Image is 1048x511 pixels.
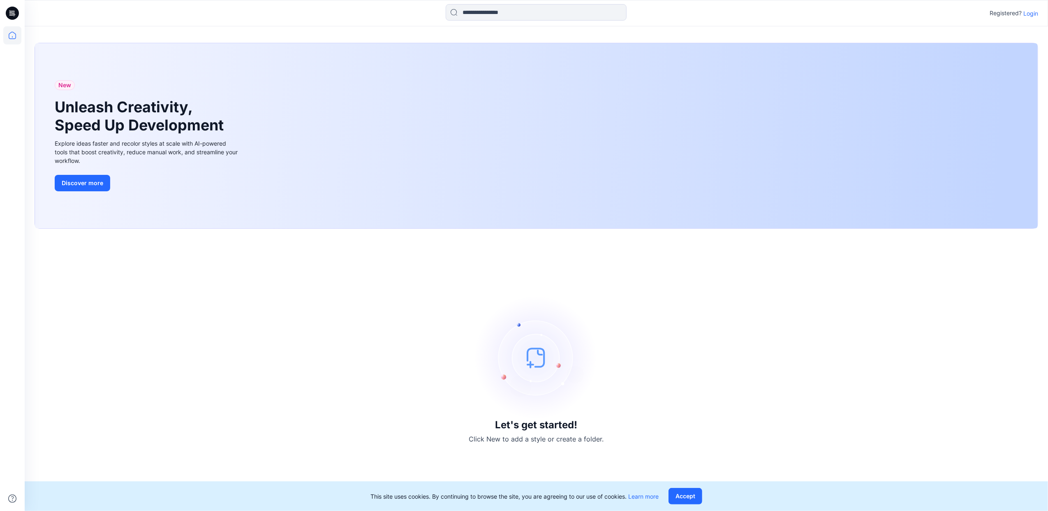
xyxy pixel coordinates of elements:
img: empty-state-image.svg [475,296,598,419]
button: Accept [669,488,702,504]
p: This site uses cookies. By continuing to browse the site, you are agreeing to our use of cookies. [370,492,659,501]
span: New [58,80,71,90]
h3: Let's get started! [495,419,578,431]
p: Login [1023,9,1038,18]
p: Registered? [990,8,1022,18]
h1: Unleash Creativity, Speed Up Development [55,98,227,134]
a: Learn more [628,493,659,500]
a: Discover more [55,175,240,191]
p: Click New to add a style or create a folder. [469,434,604,444]
button: Discover more [55,175,110,191]
div: Explore ideas faster and recolor styles at scale with AI-powered tools that boost creativity, red... [55,139,240,165]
